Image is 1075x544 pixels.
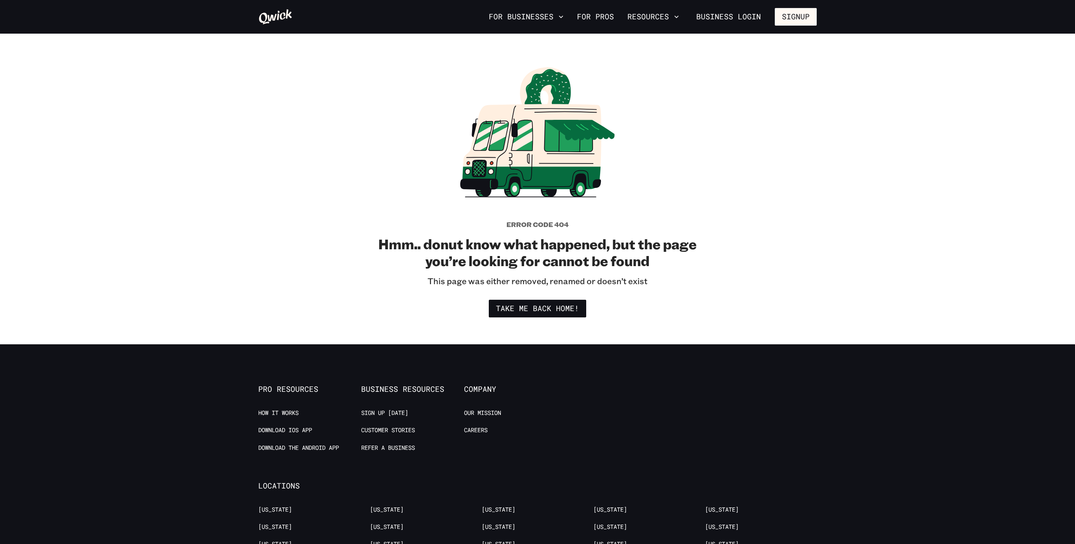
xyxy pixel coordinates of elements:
a: Our Mission [464,409,501,417]
span: Business Resources [361,385,464,394]
iframe: Netlify Drawer [374,524,701,544]
a: [US_STATE] [482,523,515,531]
a: Business Login [689,8,768,26]
a: [US_STATE] [258,506,292,514]
a: [US_STATE] [593,506,627,514]
a: Download the Android App [258,444,339,452]
span: Pro Resources [258,385,361,394]
button: Resources [624,10,682,24]
span: Locations [258,481,817,491]
a: [US_STATE] [705,506,739,514]
a: [US_STATE] [482,506,515,514]
a: For Pros [574,10,617,24]
a: [US_STATE] [705,523,739,531]
a: [US_STATE] [593,523,627,531]
a: Sign up [DATE] [361,409,408,417]
button: For Businesses [485,10,567,24]
span: Company [464,385,567,394]
a: Customer stories [361,426,415,434]
a: [US_STATE] [258,523,292,531]
a: Refer a Business [361,444,415,452]
p: This page was either removed, renamed or doesn’t exist [427,276,648,286]
h5: Error code 404 [506,220,569,229]
a: Take me back home! [489,300,586,317]
button: Signup [775,8,817,26]
a: [US_STATE] [370,506,404,514]
a: How it Works [258,409,299,417]
a: Careers [464,426,488,434]
a: Download IOS App [258,426,312,434]
a: [US_STATE] [370,523,404,531]
h2: Hmm.. donut know what happened, but the page you’re looking for cannot be found [378,235,697,269]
